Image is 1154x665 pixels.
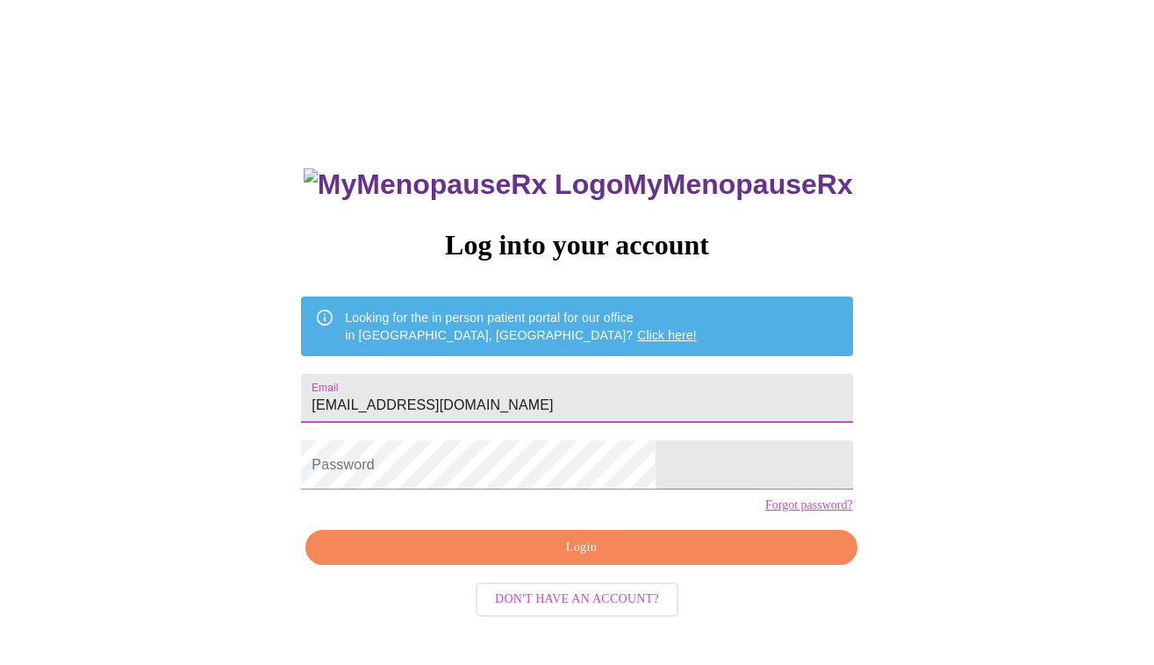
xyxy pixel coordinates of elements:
h3: MyMenopauseRx [304,168,853,201]
button: Don't have an account? [476,583,678,617]
h3: Log into your account [301,229,852,261]
img: MyMenopauseRx Logo [304,168,623,201]
span: Login [326,537,836,559]
div: Looking for the in person patient portal for our office in [GEOGRAPHIC_DATA], [GEOGRAPHIC_DATA]? [345,302,697,351]
a: Forgot password? [765,498,853,512]
a: Click here! [637,328,697,342]
button: Login [305,530,857,566]
span: Don't have an account? [495,589,659,611]
a: Don't have an account? [471,590,683,605]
